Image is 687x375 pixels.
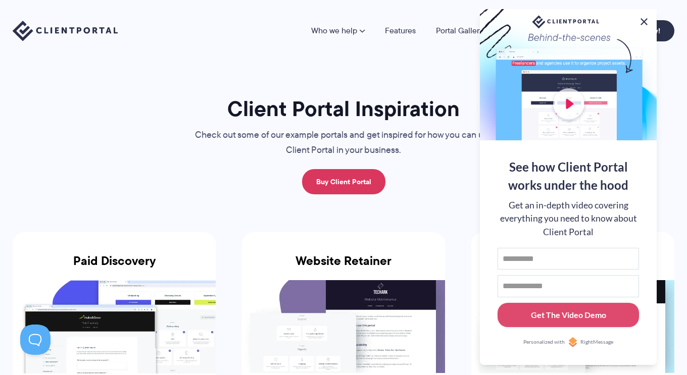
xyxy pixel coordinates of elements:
[523,338,565,346] span: Personalized with
[242,254,445,280] h3: Website Retainer
[174,128,513,158] p: Check out some of our example portals and get inspired for how you can use Client Portal in your ...
[385,27,416,35] a: Features
[471,254,674,280] h3: Online Course
[568,337,578,347] img: Personalized with RightMessage
[498,158,639,194] div: See how Client Portal works under the hood
[498,303,639,328] button: Get The Video Demo
[302,169,385,194] a: Buy Client Portal
[436,27,483,35] a: Portal Gallery
[174,95,513,122] h1: Client Portal Inspiration
[531,309,606,321] div: Get The Video Demo
[498,199,639,239] div: Get an in-depth video covering everything you need to know about Client Portal
[498,337,639,347] a: Personalized withRightMessage
[20,325,51,355] iframe: Toggle Customer Support
[311,27,365,35] a: Who we help
[13,254,216,280] h3: Paid Discovery
[580,338,613,346] span: RightMessage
